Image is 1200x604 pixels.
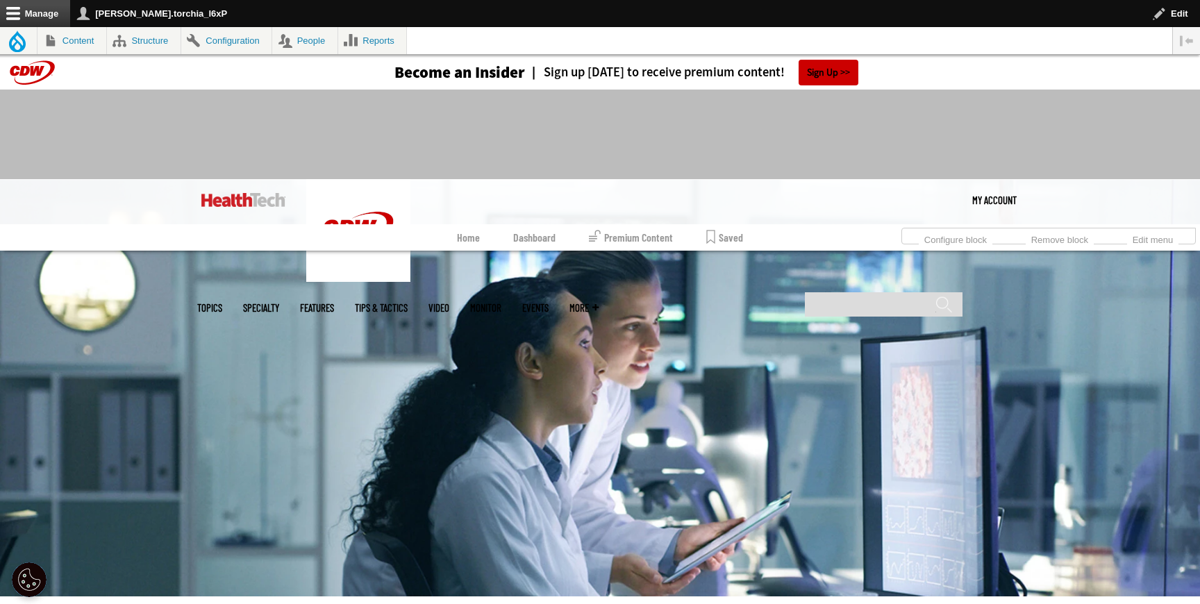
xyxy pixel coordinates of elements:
[243,303,279,313] span: Specialty
[342,65,525,81] a: Become an Insider
[272,27,337,54] a: People
[12,562,47,597] div: Cookie Settings
[919,230,992,246] a: Configure block
[569,303,599,313] span: More
[394,65,525,81] h3: Become an Insider
[306,271,410,285] a: CDW
[1026,230,1094,246] a: Remove block
[513,224,556,251] a: Dashboard
[338,27,407,54] a: Reports
[799,60,858,85] a: Sign Up
[525,66,785,79] a: Sign up [DATE] to receive premium content!
[1173,27,1200,54] button: Vertical orientation
[470,303,501,313] a: MonITor
[107,27,181,54] a: Structure
[197,303,222,313] span: Topics
[12,562,47,597] button: Open Preferences
[589,224,673,251] a: Premium Content
[201,193,285,207] img: Home
[181,27,272,54] a: Configuration
[522,303,549,313] a: Events
[706,224,743,251] a: Saved
[457,224,480,251] a: Home
[1127,230,1178,246] a: Edit menu
[306,179,410,282] img: Home
[428,303,449,313] a: Video
[355,303,408,313] a: Tips & Tactics
[37,27,106,54] a: Content
[972,179,1017,221] div: User menu
[347,103,853,166] iframe: advertisement
[300,303,334,313] a: Features
[972,179,1017,221] a: My Account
